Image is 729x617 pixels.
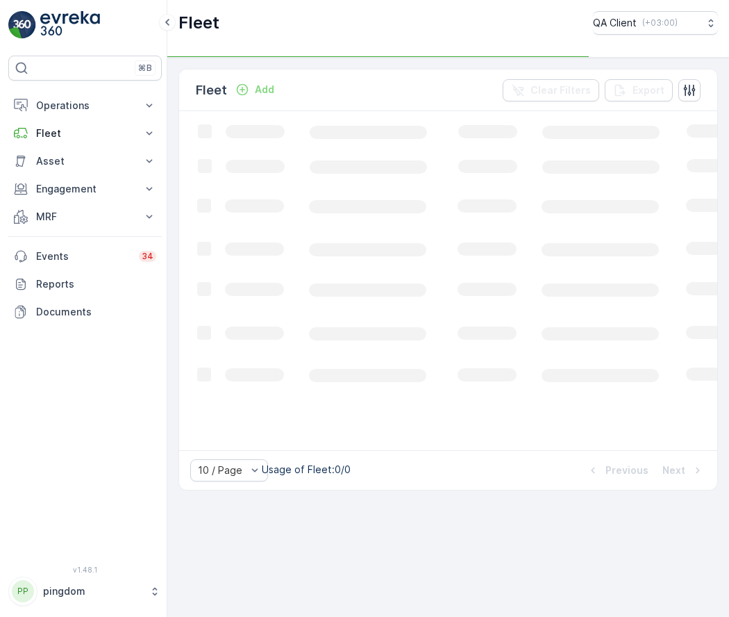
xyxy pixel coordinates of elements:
[36,99,134,113] p: Operations
[8,270,162,298] a: Reports
[593,11,718,35] button: QA Client(+03:00)
[196,81,227,100] p: Fleet
[593,16,637,30] p: QA Client
[43,584,142,598] p: pingdom
[36,210,134,224] p: MRF
[36,249,131,263] p: Events
[40,11,100,39] img: logo_light-DOdMpM7g.png
[262,463,351,477] p: Usage of Fleet : 0/0
[8,203,162,231] button: MRF
[8,147,162,175] button: Asset
[138,63,152,74] p: ⌘B
[503,79,599,101] button: Clear Filters
[12,580,34,602] div: PP
[530,83,591,97] p: Clear Filters
[8,298,162,326] a: Documents
[8,11,36,39] img: logo
[8,92,162,120] button: Operations
[36,154,134,168] p: Asset
[8,566,162,574] span: v 1.48.1
[662,463,685,477] p: Next
[585,462,650,479] button: Previous
[36,182,134,196] p: Engagement
[8,175,162,203] button: Engagement
[142,251,153,262] p: 34
[36,277,156,291] p: Reports
[8,120,162,147] button: Fleet
[632,83,664,97] p: Export
[605,79,673,101] button: Export
[8,242,162,270] a: Events34
[605,463,648,477] p: Previous
[36,126,134,140] p: Fleet
[661,462,706,479] button: Next
[642,17,678,28] p: ( +03:00 )
[230,81,280,98] button: Add
[8,577,162,606] button: PPpingdom
[36,305,156,319] p: Documents
[178,12,219,34] p: Fleet
[255,83,274,97] p: Add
